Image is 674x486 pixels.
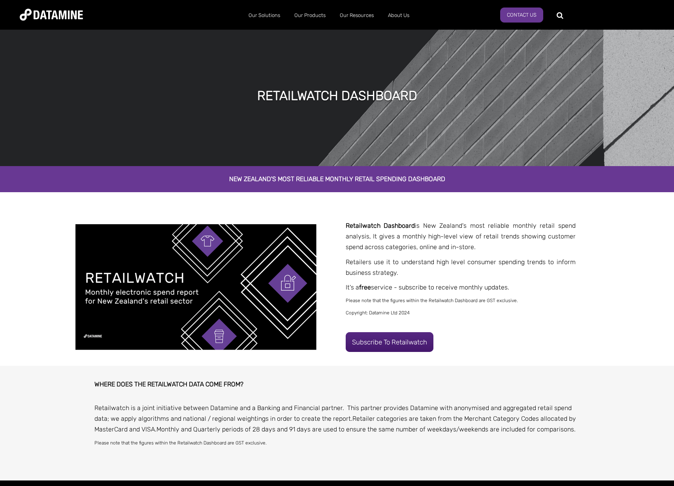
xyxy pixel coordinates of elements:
a: Our Products [287,5,333,26]
a: About Us [381,5,416,26]
span: Copyright: Datamine Ltd 2024 [346,310,410,316]
img: Datamine [20,9,83,21]
span: New Zealand's most reliable monthly retail spending dashboard [229,175,445,183]
p: Retailwatch is a joint initiative between Datamine and a Banking and Financial partner. This part... [94,403,580,435]
span: Retailers use it to understand high level consumer spending trends to inform business strategy. [346,258,576,276]
span: Monthly and Quarterly periods of 28 days and 91 days are used to ensure the same number of weekda... [156,425,576,433]
a: Our Resources [333,5,381,26]
a: Contact us [500,8,543,23]
span: Please note that the figures within the Retailwatch Dashboard are GST exclusive. [94,440,267,446]
span: It's a service - subscribe to receive monthly updates. [346,284,509,291]
a: Our Solutions [241,5,287,26]
h1: retailWATCH Dashboard [257,87,417,104]
span: is New Zealand's most reliable monthly retail spend analysis, It gives a monthly high-level view ... [346,222,576,251]
a: Subscribe to Retailwatch [346,332,433,352]
strong: Retailwatch Dashboard [346,222,415,229]
span: Please note that the figures within the Retailwatch Dashboard are GST exclusive. [346,298,518,303]
span: free [359,284,371,291]
img: Retailwatch Report Template [75,224,316,350]
strong: WHERE DOES THE RETAILWATCH DATA COME FROM? [94,380,243,388]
